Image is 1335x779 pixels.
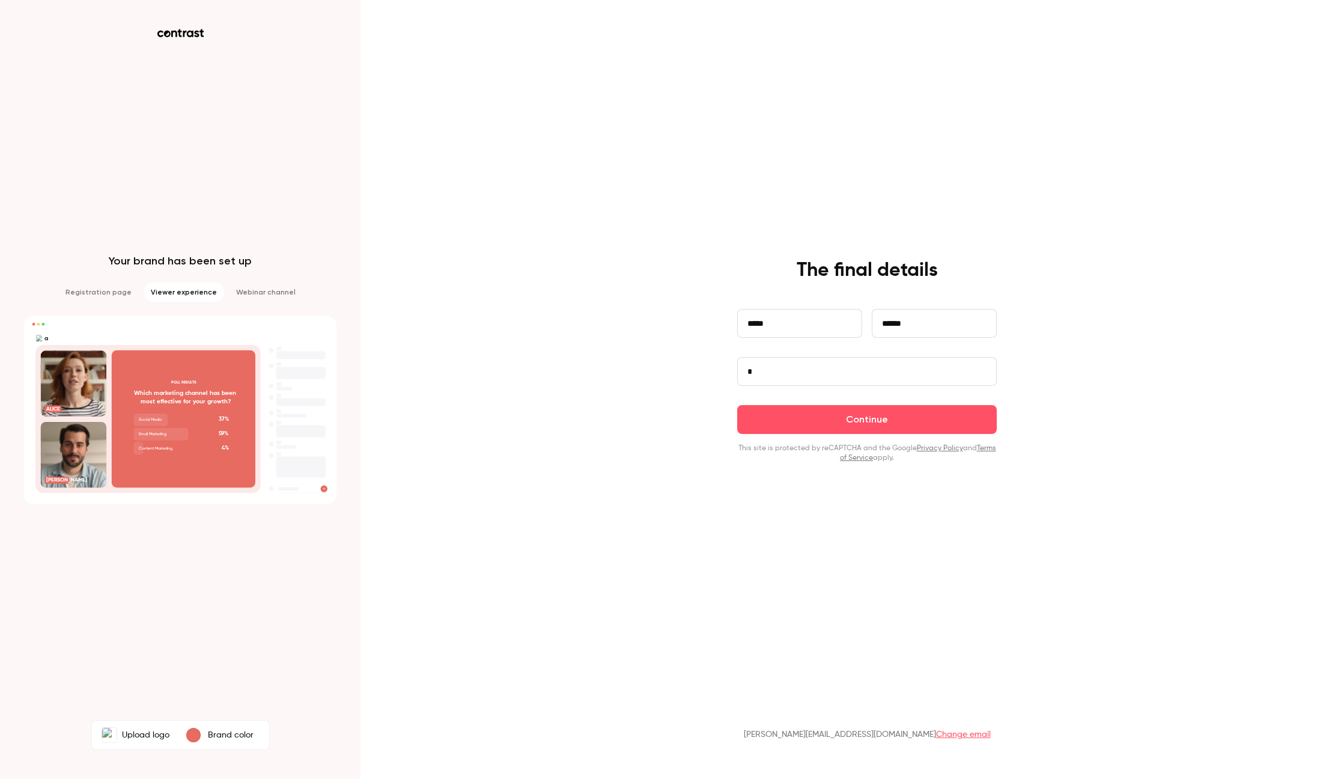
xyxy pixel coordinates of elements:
[797,258,938,283] h4: The final details
[102,728,117,742] img: a
[177,723,267,747] button: Brand color
[144,283,224,302] li: Viewer experience
[229,283,303,302] li: Webinar channel
[208,729,254,741] p: Brand color
[744,729,991,741] p: [PERSON_NAME][EMAIL_ADDRESS][DOMAIN_NAME]
[94,723,177,747] label: aUpload logo
[936,730,991,739] a: Change email
[109,254,252,268] p: Your brand has been set up
[58,283,139,302] li: Registration page
[737,405,997,434] button: Continue
[737,444,997,463] p: This site is protected by reCAPTCHA and the Google and apply.
[917,445,963,452] a: Privacy Policy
